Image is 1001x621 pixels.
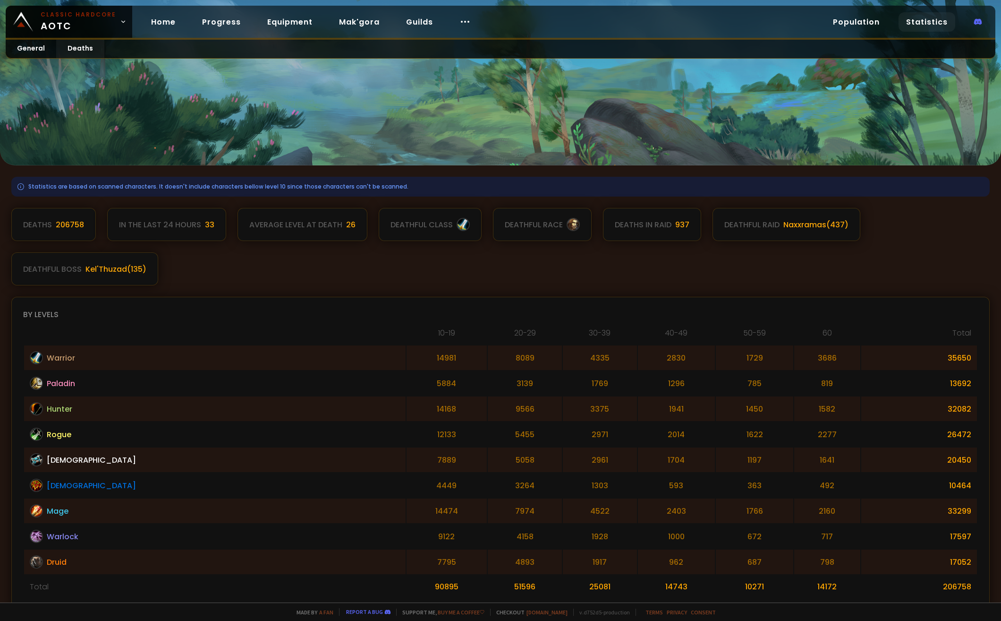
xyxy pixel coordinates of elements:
[47,531,78,543] span: Warlock
[488,371,562,396] td: 3139
[47,480,136,492] span: [DEMOGRAPHIC_DATA]
[861,499,977,523] td: 33299
[11,177,990,197] div: Statistics are based on scanned characters. It doesn't include characters bellow level 10 since t...
[563,371,637,396] td: 1769
[794,550,860,574] td: 798
[85,263,146,275] div: Kel'Thuzad ( 135 )
[260,12,320,32] a: Equipment
[716,499,793,523] td: 1766
[47,454,136,466] span: [DEMOGRAPHIC_DATA]
[861,345,977,370] td: 35650
[407,550,487,574] td: 7795
[488,499,562,523] td: 7974
[399,12,441,32] a: Guilds
[6,40,56,58] a: General
[638,575,715,598] td: 14743
[861,327,977,345] th: Total
[794,345,860,370] td: 3686
[23,219,52,231] div: Deaths
[331,12,387,32] a: Mak'gora
[783,219,848,231] div: Naxxramas ( 437 )
[825,12,887,32] a: Population
[638,448,715,472] td: 1704
[56,40,104,58] a: Deaths
[563,473,637,498] td: 1303
[615,219,671,231] div: Deaths in raid
[291,609,333,616] span: Made by
[716,371,793,396] td: 785
[861,473,977,498] td: 10464
[488,422,562,447] td: 5455
[794,524,860,549] td: 717
[667,609,687,616] a: Privacy
[144,12,183,32] a: Home
[407,473,487,498] td: 4449
[490,609,568,616] span: Checkout
[794,371,860,396] td: 819
[638,371,715,396] td: 1296
[438,609,484,616] a: Buy me a coffee
[488,345,562,370] td: 8089
[488,473,562,498] td: 3264
[47,403,72,415] span: Hunter
[638,422,715,447] td: 2014
[716,345,793,370] td: 1729
[56,219,84,231] div: 206758
[638,473,715,498] td: 593
[861,371,977,396] td: 13692
[249,219,342,231] div: Average level at death
[205,219,214,231] div: 33
[563,397,637,421] td: 3375
[716,524,793,549] td: 672
[563,575,637,598] td: 25081
[526,609,568,616] a: [DOMAIN_NAME]
[407,524,487,549] td: 9122
[407,499,487,523] td: 14474
[319,609,333,616] a: a fan
[119,219,201,231] div: In the last 24 hours
[861,448,977,472] td: 20450
[716,397,793,421] td: 1450
[488,397,562,421] td: 9566
[407,327,487,345] th: 10-19
[638,397,715,421] td: 1941
[6,6,132,38] a: Classic HardcoreAOTC
[407,345,487,370] td: 14981
[638,345,715,370] td: 2830
[47,505,68,517] span: Mage
[573,609,630,616] span: v. d752d5 - production
[407,371,487,396] td: 5884
[488,550,562,574] td: 4893
[716,473,793,498] td: 363
[407,422,487,447] td: 12133
[645,609,663,616] a: Terms
[861,422,977,447] td: 26472
[861,550,977,574] td: 17052
[346,219,356,231] div: 26
[861,575,977,598] td: 206758
[346,608,383,615] a: Report a bug
[794,448,860,472] td: 1641
[794,422,860,447] td: 2277
[675,219,689,231] div: 937
[899,12,955,32] a: Statistics
[563,448,637,472] td: 2961
[407,397,487,421] td: 14168
[23,263,82,275] div: deathful boss
[396,609,484,616] span: Support me,
[638,327,715,345] th: 40-49
[407,575,487,598] td: 90895
[716,575,793,598] td: 10271
[563,422,637,447] td: 2971
[638,524,715,549] td: 1000
[794,575,860,598] td: 14172
[47,378,75,389] span: Paladin
[41,10,116,19] small: Classic Hardcore
[24,575,406,598] td: Total
[505,219,563,231] div: deathful race
[563,524,637,549] td: 1928
[724,219,780,231] div: deathful raid
[638,499,715,523] td: 2403
[691,609,716,616] a: Consent
[195,12,248,32] a: Progress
